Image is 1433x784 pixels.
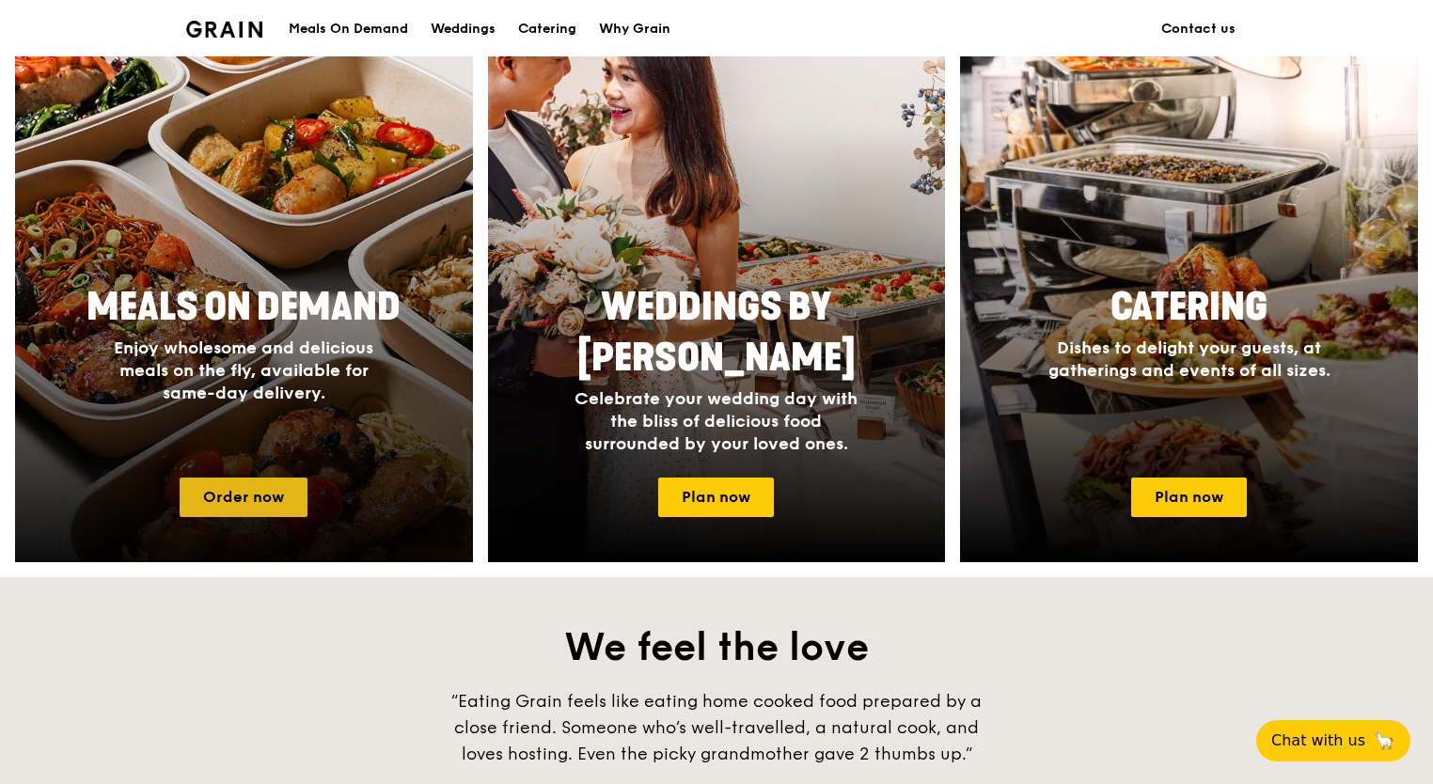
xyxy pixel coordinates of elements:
[87,285,401,330] span: Meals On Demand
[434,688,999,767] div: “Eating Grain feels like eating home cooked food prepared by a close friend. Someone who’s well-t...
[577,285,856,381] span: Weddings by [PERSON_NAME]
[1256,720,1410,761] button: Chat with us🦙
[1048,337,1331,381] span: Dishes to delight your guests, at gatherings and events of all sizes.
[658,478,774,517] a: Plan now
[1271,729,1365,752] span: Chat with us
[960,15,1418,562] a: CateringDishes to delight your guests, at gatherings and events of all sizes.Plan now
[518,1,576,57] div: Catering
[507,1,588,57] a: Catering
[186,21,262,38] img: Grain
[289,1,408,57] div: Meals On Demand
[1131,478,1247,517] a: Plan now
[431,1,496,57] div: Weddings
[1373,729,1395,752] span: 🦙
[419,1,507,57] a: Weddings
[114,337,373,403] span: Enjoy wholesome and delicious meals on the fly, available for same-day delivery.
[1110,285,1268,330] span: Catering
[15,15,473,562] a: Meals On DemandEnjoy wholesome and delicious meals on the fly, available for same-day delivery.Or...
[1150,1,1247,57] a: Contact us
[599,1,670,57] div: Why Grain
[488,15,946,562] a: Weddings by [PERSON_NAME]Celebrate your wedding day with the bliss of delicious food surrounded b...
[180,478,307,517] a: Order now
[588,1,682,57] a: Why Grain
[575,388,858,454] span: Celebrate your wedding day with the bliss of delicious food surrounded by your loved ones.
